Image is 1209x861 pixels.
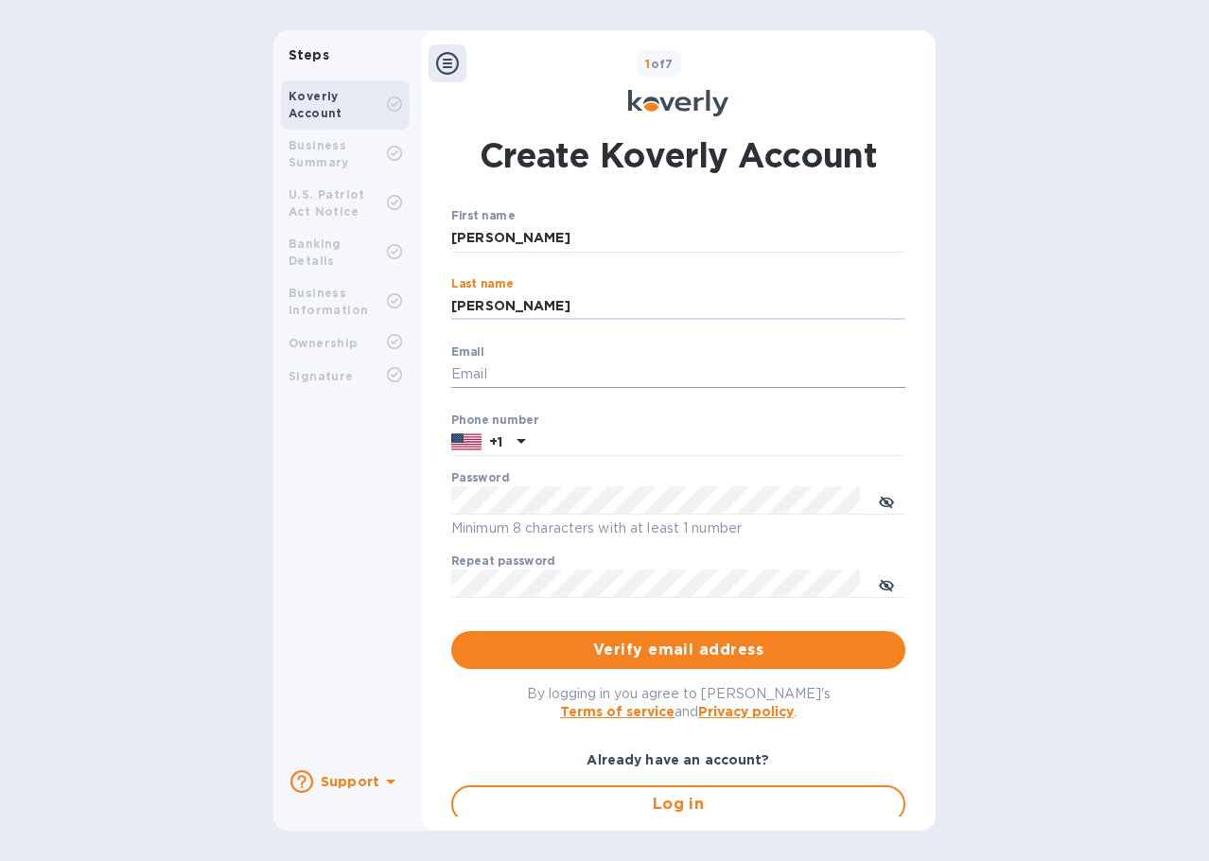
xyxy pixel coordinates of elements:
span: By logging in you agree to [PERSON_NAME]'s and . [527,686,831,719]
b: Business Information [289,286,368,317]
b: Business Summary [289,138,349,169]
b: Ownership [289,336,358,350]
button: toggle password visibility [867,565,905,603]
p: +1 [489,432,502,451]
b: Koverly Account [289,89,342,120]
button: Log in [451,785,905,823]
button: toggle password visibility [867,482,905,519]
span: Verify email address [466,639,890,661]
label: Repeat password [451,556,555,568]
b: Signature [289,369,354,383]
span: Log in [468,793,888,816]
h1: Create Koverly Account [480,132,878,179]
b: Banking Details [289,237,342,268]
a: Privacy policy [698,704,794,719]
button: Verify email address [451,631,905,669]
img: US [451,431,482,452]
a: Terms of service [560,704,675,719]
input: Enter your first name [451,224,905,253]
b: of 7 [645,57,674,71]
b: Steps [289,47,329,62]
b: U.S. Patriot Act Notice [289,187,365,219]
input: Email [451,360,905,389]
label: Phone number [451,414,538,426]
p: Minimum 8 characters with at least 1 number [451,518,905,539]
span: 1 [645,57,650,71]
label: Email [451,346,484,358]
label: Password [451,473,509,484]
b: Support [321,774,379,789]
label: Last name [451,278,514,290]
label: First name [451,211,515,222]
input: Enter your last name [451,292,905,321]
b: Already have an account? [587,752,769,767]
